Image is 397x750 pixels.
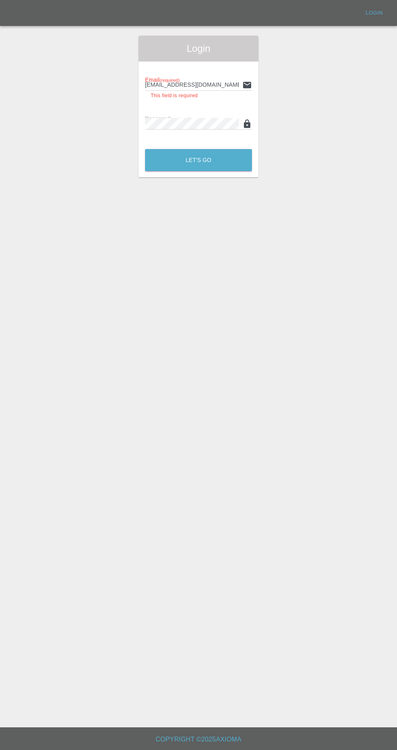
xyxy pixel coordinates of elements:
[361,7,387,19] a: Login
[6,734,391,745] h6: Copyright © 2025 Axioma
[151,92,246,100] p: This field is required
[145,42,252,55] span: Login
[145,77,179,83] span: Email
[145,149,252,171] button: Let's Go
[145,115,190,122] span: Password
[171,117,191,121] small: (required)
[160,78,180,83] small: (required)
